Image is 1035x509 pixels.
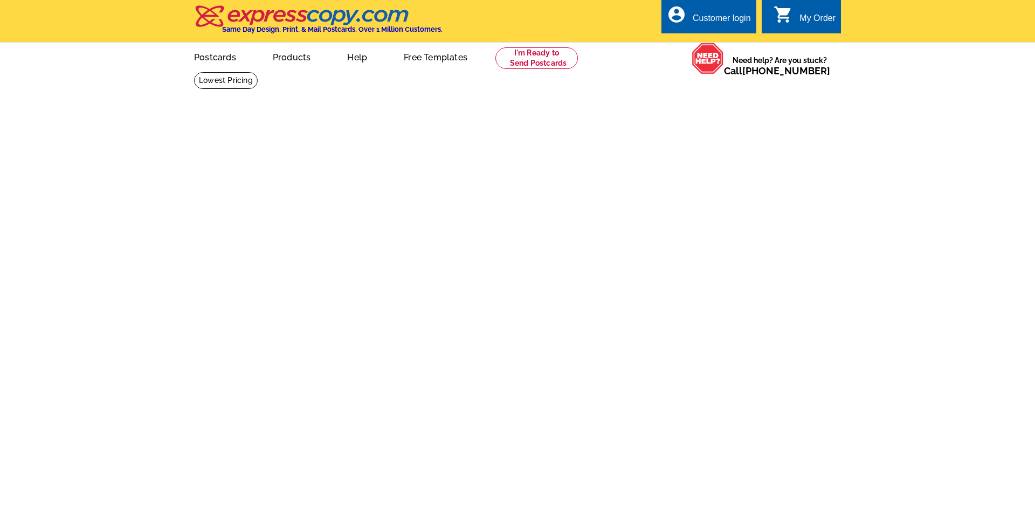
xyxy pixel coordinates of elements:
[330,44,384,69] a: Help
[724,55,836,76] span: Need help? Are you stuck?
[742,65,830,76] a: [PHONE_NUMBER]
[667,5,686,24] i: account_circle
[256,44,328,69] a: Products
[693,13,751,29] div: Customer login
[692,43,724,74] img: help
[387,44,485,69] a: Free Templates
[774,12,836,25] a: shopping_cart My Order
[724,65,830,76] span: Call
[177,44,253,69] a: Postcards
[667,12,751,25] a: account_circle Customer login
[222,25,443,33] h4: Same Day Design, Print, & Mail Postcards. Over 1 Million Customers.
[799,13,836,29] div: My Order
[194,13,443,33] a: Same Day Design, Print, & Mail Postcards. Over 1 Million Customers.
[774,5,793,24] i: shopping_cart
